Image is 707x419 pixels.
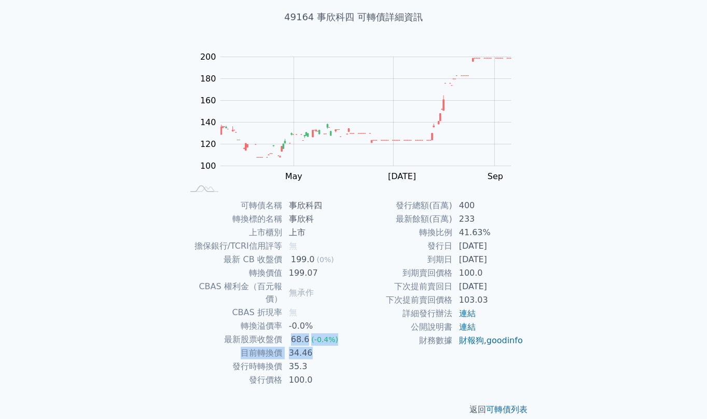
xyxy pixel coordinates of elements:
[311,335,338,344] span: (-0.4%)
[184,239,283,253] td: 擔保銀行/TCRI信用評等
[200,74,216,84] tspan: 180
[184,360,283,373] td: 發行時轉換價
[453,266,524,280] td: 100.0
[283,212,354,226] td: 事欣科
[184,306,283,319] td: CBAS 折現率
[184,280,283,306] td: CBAS 權利金（百元報價）
[184,212,283,226] td: 轉換標的名稱
[171,403,536,416] p: 返回
[283,319,354,333] td: -0.0%
[184,373,283,387] td: 發行價格
[283,360,354,373] td: 35.3
[354,199,453,212] td: 發行總額(百萬)
[171,10,536,24] h1: 49164 事欣科四 可轉債詳細資訊
[184,226,283,239] td: 上市櫃別
[200,96,216,105] tspan: 160
[184,266,283,280] td: 轉換價值
[487,404,528,414] a: 可轉債列表
[453,334,524,347] td: ,
[459,308,476,318] a: 連結
[453,293,524,307] td: 103.03
[283,346,354,360] td: 34.46
[453,239,524,253] td: [DATE]
[289,333,312,346] div: 68.6
[283,199,354,212] td: 事欣科四
[200,139,216,149] tspan: 120
[195,52,527,181] g: Chart
[200,161,216,171] tspan: 100
[655,369,707,419] div: 聊天小工具
[283,226,354,239] td: 上市
[354,253,453,266] td: 到期日
[184,253,283,266] td: 最新 CB 收盤價
[289,288,314,298] span: 無承作
[200,52,216,62] tspan: 200
[655,369,707,419] iframe: Chat Widget
[289,307,297,317] span: 無
[184,199,283,212] td: 可轉債名稱
[488,171,503,181] tspan: Sep
[354,212,453,226] td: 最新餘額(百萬)
[354,226,453,239] td: 轉換比例
[283,373,354,387] td: 100.0
[283,266,354,280] td: 199.07
[184,346,283,360] td: 目前轉換價
[487,335,523,345] a: goodinfo
[459,322,476,332] a: 連結
[220,58,511,157] g: Series
[184,333,283,346] td: 最新股票收盤價
[184,319,283,333] td: 轉換溢價率
[354,293,453,307] td: 下次提前賣回價格
[453,253,524,266] td: [DATE]
[354,280,453,293] td: 下次提前賣回日
[354,239,453,253] td: 發行日
[285,171,302,181] tspan: May
[459,335,484,345] a: 財報狗
[317,255,334,264] span: (0%)
[354,266,453,280] td: 到期賣回價格
[453,199,524,212] td: 400
[453,226,524,239] td: 41.63%
[289,241,297,251] span: 無
[289,253,317,266] div: 199.0
[354,334,453,347] td: 財務數據
[354,320,453,334] td: 公開說明書
[354,307,453,320] td: 詳細發行辦法
[453,280,524,293] td: [DATE]
[388,171,416,181] tspan: [DATE]
[200,117,216,127] tspan: 140
[453,212,524,226] td: 233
